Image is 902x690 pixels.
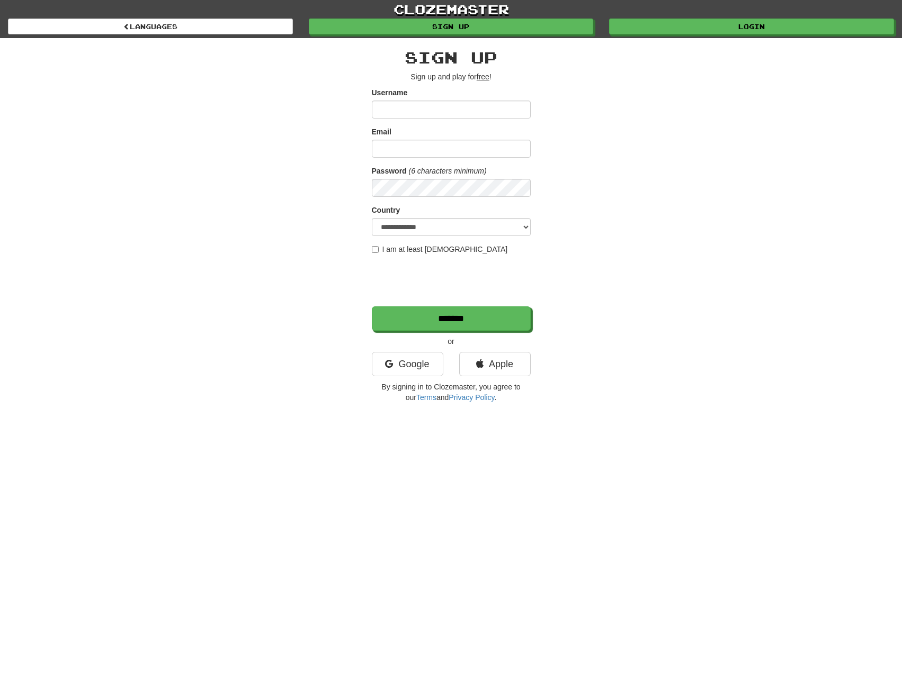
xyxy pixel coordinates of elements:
h2: Sign up [372,49,531,66]
label: Username [372,87,408,98]
p: Sign up and play for ! [372,71,531,82]
a: Apple [459,352,531,376]
a: Sign up [309,19,594,34]
label: Country [372,205,400,215]
em: (6 characters minimum) [409,167,487,175]
label: Email [372,126,391,137]
a: Terms [416,393,436,402]
label: I am at least [DEMOGRAPHIC_DATA] [372,244,508,255]
p: By signing in to Clozemaster, you agree to our and . [372,382,531,403]
a: Login [609,19,894,34]
a: Google [372,352,443,376]
a: Privacy Policy [449,393,494,402]
iframe: reCAPTCHA [372,260,533,301]
input: I am at least [DEMOGRAPHIC_DATA] [372,246,379,253]
a: Languages [8,19,293,34]
u: free [477,72,489,81]
p: or [372,336,531,347]
label: Password [372,166,407,176]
